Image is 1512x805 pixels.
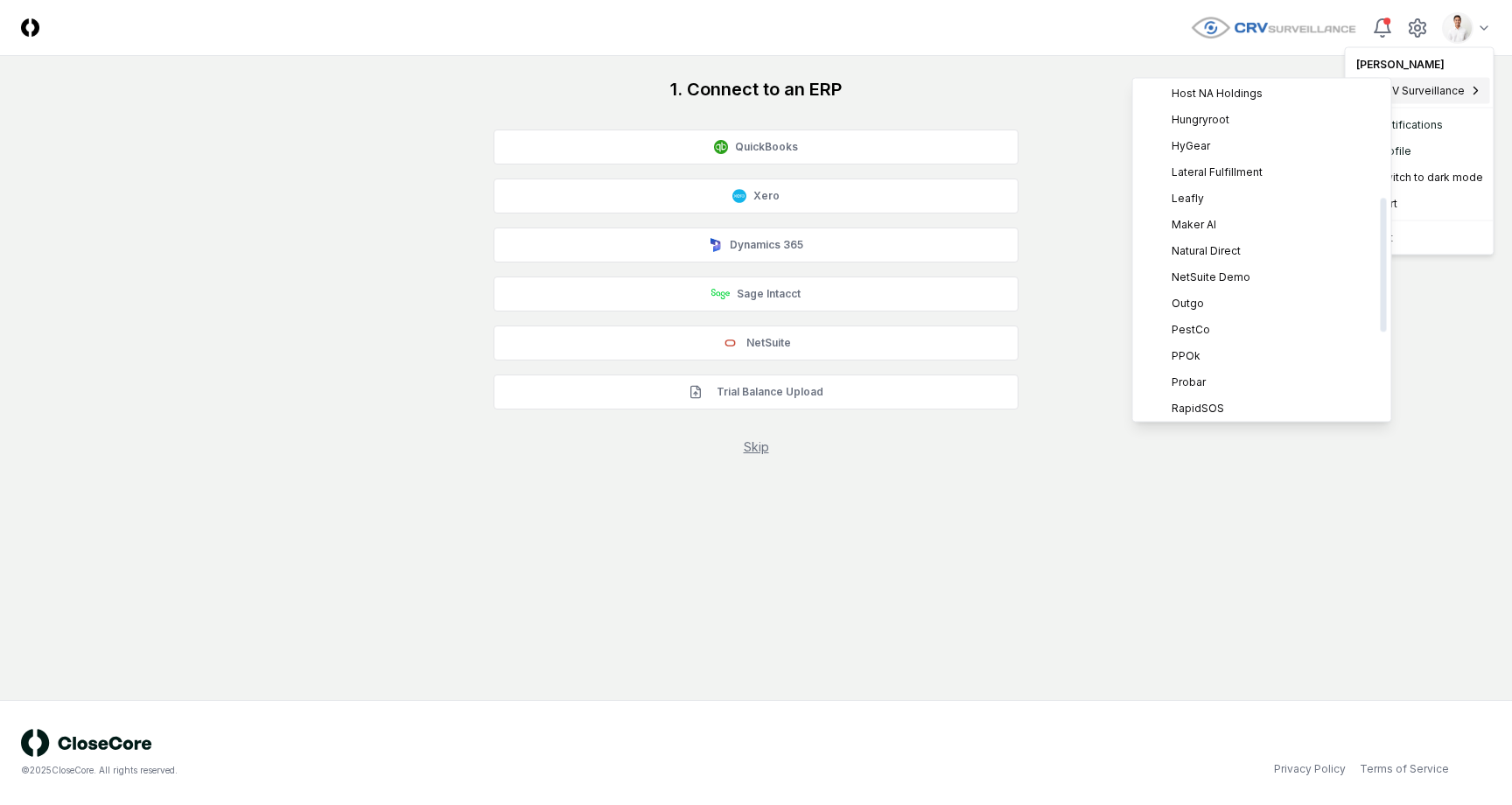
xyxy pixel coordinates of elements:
span: NetSuite Demo [1172,270,1250,286]
span: Leafly [1172,192,1204,207]
span: Maker AI [1172,218,1216,234]
span: RapidSOS [1172,402,1224,417]
a: Notifications [1349,112,1490,138]
span: PPOk [1172,349,1200,365]
span: Probar [1172,375,1206,391]
span: Host NA Holdings [1172,87,1263,102]
div: [PERSON_NAME] [1349,52,1490,78]
div: Switch to dark mode [1349,164,1490,191]
span: CRV Surveillance [1377,83,1465,99]
span: Natural Direct [1172,244,1241,260]
a: Profile [1349,138,1490,164]
span: Outgo [1172,297,1204,312]
div: Support [1349,191,1490,217]
span: Lateral Fulfillment [1172,165,1263,181]
span: PestCo [1172,323,1210,339]
span: HyGear [1172,139,1210,155]
span: Hungryroot [1172,113,1229,129]
div: Logout [1349,225,1490,251]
